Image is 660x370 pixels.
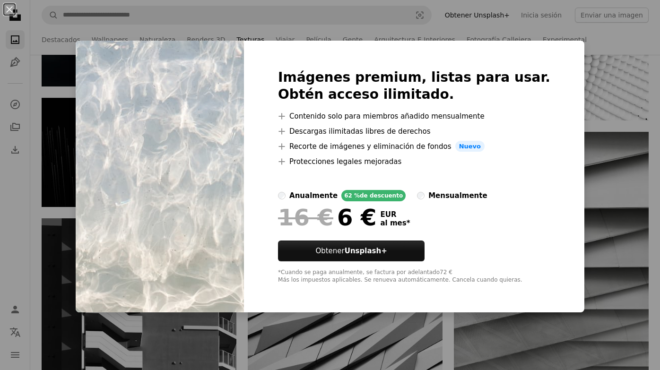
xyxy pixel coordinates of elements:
[278,69,550,103] h2: Imágenes premium, listas para usar. Obtén acceso ilimitado.
[417,192,425,199] input: mensualmente
[278,156,550,167] li: Protecciones legales mejoradas
[455,141,485,152] span: Nuevo
[278,269,550,284] div: *Cuando se paga anualmente, se factura por adelantado 72 € Más los impuestos aplicables. Se renue...
[278,192,286,199] input: anualmente62 %de descuento
[289,190,338,201] div: anualmente
[380,219,410,227] span: al mes *
[278,126,550,137] li: Descargas ilimitadas libres de derechos
[278,205,376,230] div: 6 €
[345,247,387,255] strong: Unsplash+
[278,111,550,122] li: Contenido solo para miembros añadido mensualmente
[428,190,487,201] div: mensualmente
[341,190,406,201] div: 62 % de descuento
[380,210,410,219] span: EUR
[76,41,244,313] img: premium_photo-1754176160234-6d4bcbc61cf4
[278,241,425,261] button: ObtenerUnsplash+
[278,141,550,152] li: Recorte de imágenes y eliminación de fondos
[278,205,333,230] span: 16 €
